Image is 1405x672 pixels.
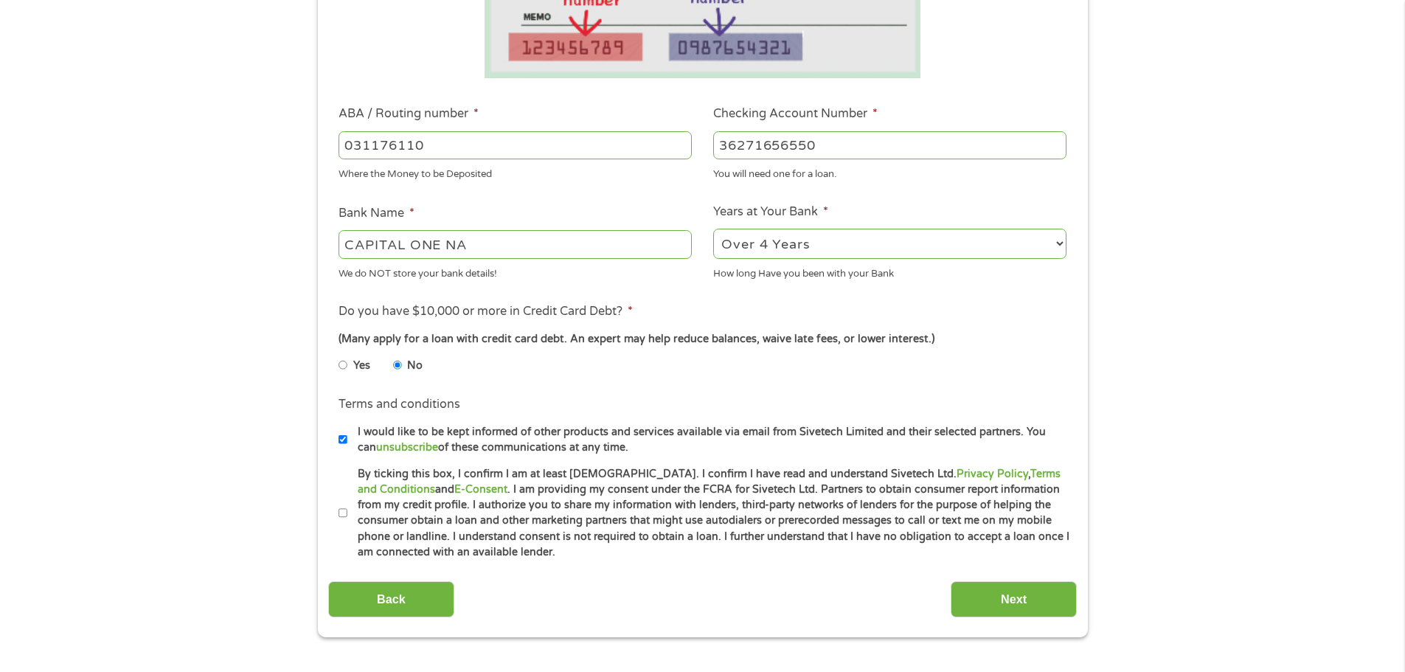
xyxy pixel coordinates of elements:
div: You will need one for a loan. [713,162,1066,182]
input: Next [951,581,1077,617]
label: Yes [353,358,370,374]
label: Checking Account Number [713,106,878,122]
div: How long Have you been with your Bank [713,261,1066,281]
label: Do you have $10,000 or more in Credit Card Debt? [339,304,633,319]
a: unsubscribe [376,441,438,454]
label: ABA / Routing number [339,106,479,122]
div: Where the Money to be Deposited [339,162,692,182]
label: No [407,358,423,374]
a: Privacy Policy [957,468,1028,480]
a: Terms and Conditions [358,468,1061,496]
a: E-Consent [454,483,507,496]
label: By ticking this box, I confirm I am at least [DEMOGRAPHIC_DATA]. I confirm I have read and unders... [347,466,1071,561]
div: We do NOT store your bank details! [339,261,692,281]
input: 263177916 [339,131,692,159]
label: Years at Your Bank [713,204,828,220]
label: Bank Name [339,206,414,221]
div: (Many apply for a loan with credit card debt. An expert may help reduce balances, waive late fees... [339,331,1066,347]
input: Back [328,581,454,617]
input: 345634636 [713,131,1066,159]
label: I would like to be kept informed of other products and services available via email from Sivetech... [347,424,1071,456]
label: Terms and conditions [339,397,460,412]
